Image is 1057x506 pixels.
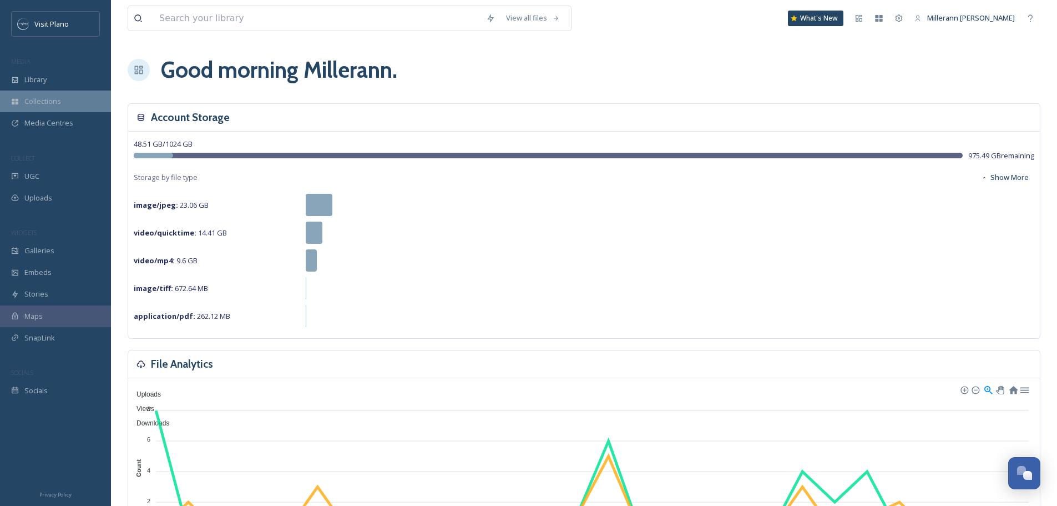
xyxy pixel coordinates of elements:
strong: image/jpeg : [134,200,178,210]
a: Millerann [PERSON_NAME] [909,7,1020,29]
input: Search your library [154,6,481,31]
span: Collections [24,96,61,107]
div: Selection Zoom [983,384,993,394]
span: Library [24,74,47,85]
span: Socials [24,385,48,396]
a: View all files [500,7,565,29]
strong: image/tiff : [134,283,173,293]
span: Storage by file type [134,172,198,183]
span: Uploads [128,390,161,398]
div: Panning [996,386,1003,393]
tspan: 6 [147,436,150,443]
div: Zoom In [960,385,968,393]
span: 262.12 MB [134,311,230,321]
tspan: 8 [147,405,150,412]
span: Uploads [24,193,52,203]
span: UGC [24,171,39,182]
span: 9.6 GB [134,255,198,265]
span: Media Centres [24,118,73,128]
h3: Account Storage [151,109,230,126]
button: Show More [975,167,1034,188]
span: 23.06 GB [134,200,209,210]
strong: video/mp4 : [134,255,175,265]
div: Zoom Out [971,385,979,393]
span: WIDGETS [11,228,37,237]
span: 48.51 GB / 1024 GB [134,139,193,149]
span: 14.41 GB [134,228,227,238]
div: Menu [1019,384,1029,394]
button: Open Chat [1008,457,1040,489]
span: SOCIALS [11,368,33,377]
span: COLLECT [11,154,35,162]
span: Visit Plano [34,19,69,29]
text: Count [135,459,142,477]
span: Millerann [PERSON_NAME] [927,13,1015,23]
tspan: 2 [147,498,150,504]
strong: video/quicktime : [134,228,196,238]
span: Views [128,405,154,413]
tspan: 4 [147,467,150,473]
span: Maps [24,311,43,322]
a: Privacy Policy [39,487,72,500]
img: images.jpeg [18,18,29,29]
span: Privacy Policy [39,491,72,498]
span: MEDIA [11,57,31,66]
span: Galleries [24,246,54,256]
h3: File Analytics [151,356,213,372]
span: SnapLink [24,333,55,343]
span: 672.64 MB [134,283,208,293]
span: Embeds [24,267,52,278]
span: Downloads [128,419,169,427]
div: Reset Zoom [1008,384,1018,394]
span: Stories [24,289,48,299]
h1: Good morning Millerann . [161,53,397,87]
a: What's New [788,11,843,26]
strong: application/pdf : [134,311,195,321]
span: 975.49 GB remaining [968,151,1034,161]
